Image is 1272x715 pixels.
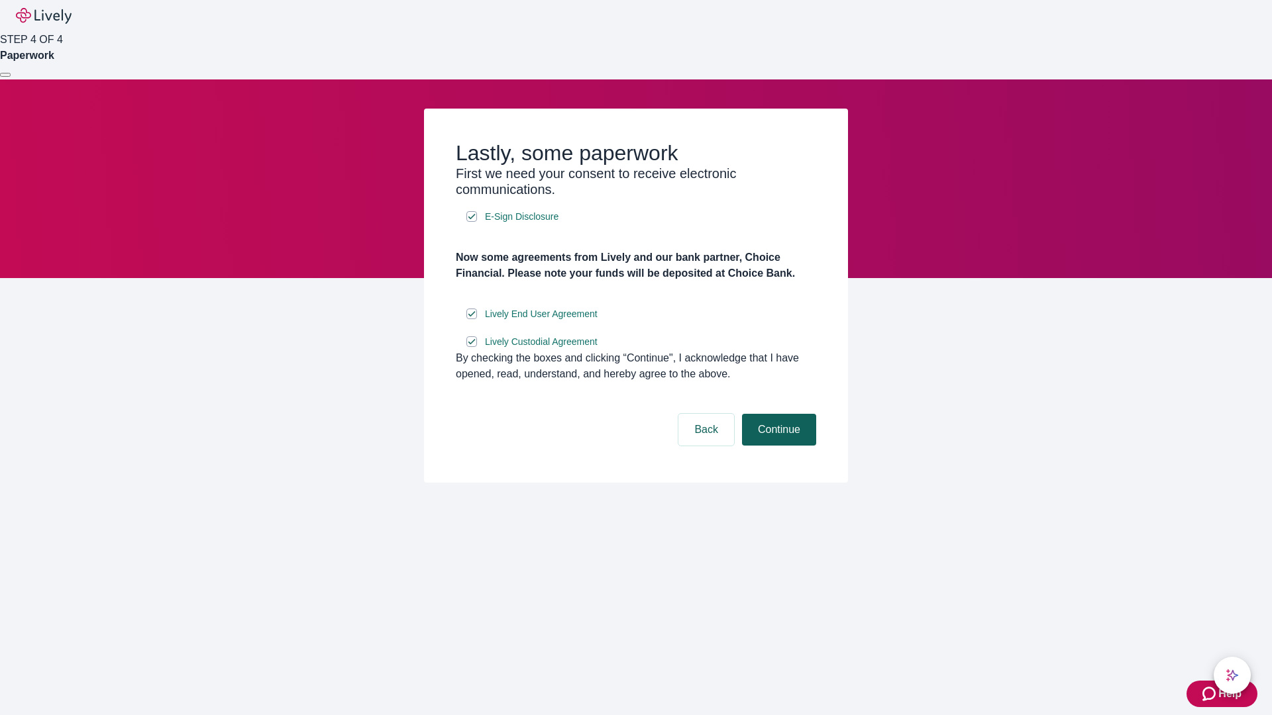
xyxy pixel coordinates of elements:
[482,306,600,322] a: e-sign disclosure document
[485,307,598,321] span: Lively End User Agreement
[456,350,816,382] div: By checking the boxes and clicking “Continue", I acknowledge that I have opened, read, understand...
[678,414,734,446] button: Back
[456,166,816,197] h3: First we need your consent to receive electronic communications.
[1214,657,1251,694] button: chat
[1218,686,1242,702] span: Help
[456,140,816,166] h2: Lastly, some paperwork
[485,335,598,349] span: Lively Custodial Agreement
[482,209,561,225] a: e-sign disclosure document
[482,334,600,350] a: e-sign disclosure document
[1187,681,1257,707] button: Zendesk support iconHelp
[456,250,816,281] h4: Now some agreements from Lively and our bank partner, Choice Financial. Please note your funds wi...
[742,414,816,446] button: Continue
[16,8,72,24] img: Lively
[485,210,558,224] span: E-Sign Disclosure
[1202,686,1218,702] svg: Zendesk support icon
[1226,669,1239,682] svg: Lively AI Assistant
